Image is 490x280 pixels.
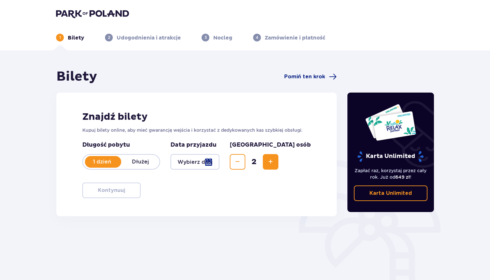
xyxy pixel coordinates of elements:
button: Increase [263,154,278,170]
span: Pomiń ten krok [284,73,325,80]
p: Nocleg [213,34,232,41]
a: Karta Unlimited [354,185,428,201]
p: Zamówienie i płatność [265,34,325,41]
p: Karta Unlimited [357,151,424,162]
p: 1 [59,35,61,40]
p: [GEOGRAPHIC_DATA] osób [230,141,311,149]
h2: Znajdź bilety [82,111,311,123]
p: 4 [256,35,258,40]
p: 3 [204,35,207,40]
p: Długość pobytu [82,141,160,149]
a: Pomiń ten krok [284,73,337,81]
p: Kupuj bilety online, aby mieć gwarancję wejścia i korzystać z dedykowanych kas szybkiej obsługi. [82,127,311,133]
span: 649 zł [395,174,410,180]
p: Dłużej [121,158,159,165]
h1: Bilety [56,69,97,85]
p: Bilety [68,34,84,41]
button: Kontynuuj [82,183,141,198]
p: 2 [108,35,110,40]
p: Zapłać raz, korzystaj przez cały rok. Już od ! [354,167,428,180]
span: 2 [247,157,262,167]
p: Kontynuuj [98,187,125,194]
img: Park of Poland logo [56,9,129,18]
button: Decrease [230,154,245,170]
p: Udogodnienia i atrakcje [117,34,181,41]
p: Karta Unlimited [369,190,412,197]
p: 1 dzień [83,158,121,165]
p: Data przyjazdu [170,141,216,149]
